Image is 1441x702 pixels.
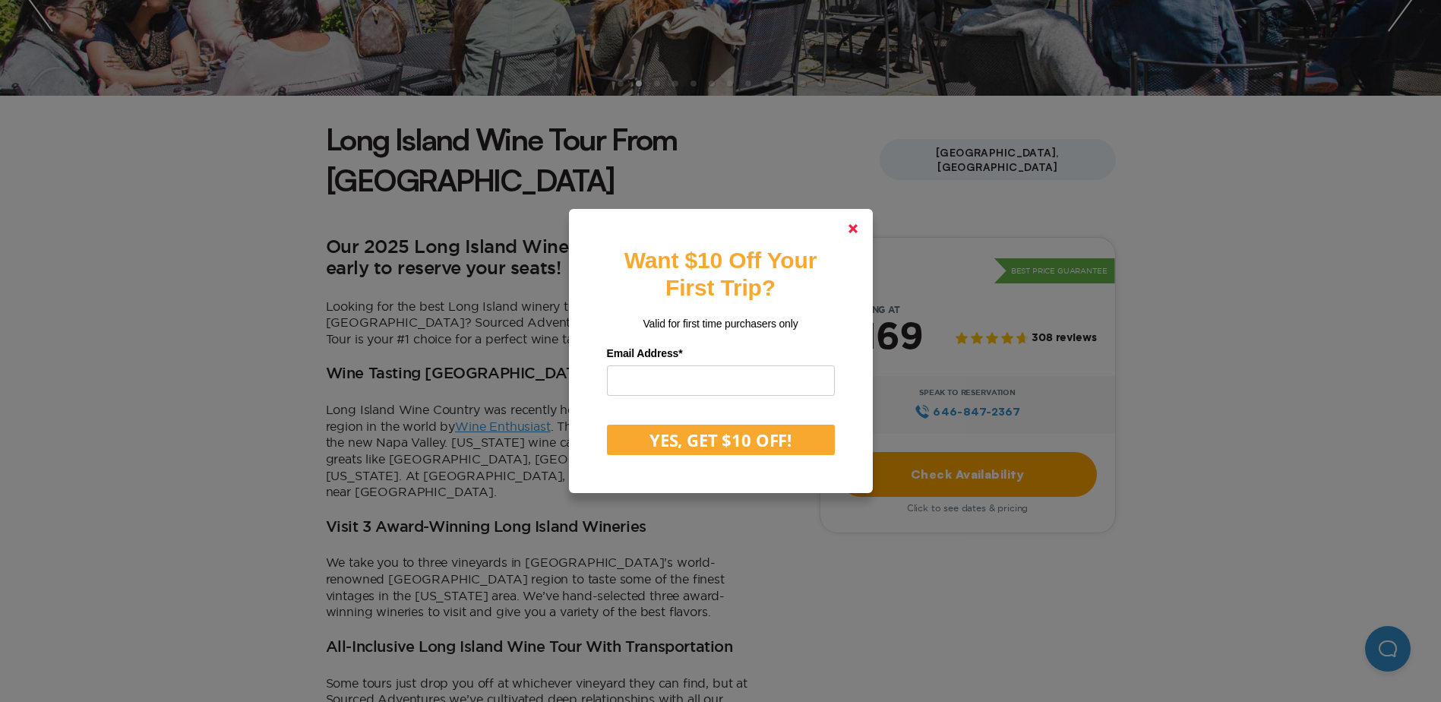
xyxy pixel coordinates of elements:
[835,210,871,247] a: Close
[643,318,798,330] span: Valid for first time purchasers only
[624,248,817,300] strong: Want $10 Off Your First Trip?
[607,425,835,455] button: YES, GET $10 OFF!
[678,347,682,359] span: Required
[607,342,835,365] label: Email Address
